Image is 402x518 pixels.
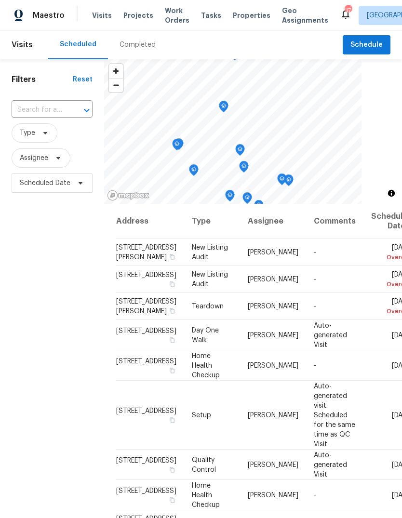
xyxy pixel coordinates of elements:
[254,200,264,215] div: Map marker
[109,78,123,92] button: Zoom out
[12,75,73,84] h1: Filters
[201,12,221,19] span: Tasks
[192,244,228,261] span: New Listing Audit
[240,204,306,239] th: Assignee
[165,6,189,25] span: Work Orders
[192,271,228,288] span: New Listing Audit
[248,303,298,310] span: [PERSON_NAME]
[192,303,224,310] span: Teardown
[168,335,176,344] button: Copy Address
[192,327,219,343] span: Day One Walk
[20,128,35,138] span: Type
[12,34,33,55] span: Visits
[248,412,298,418] span: [PERSON_NAME]
[116,244,176,261] span: [STREET_ADDRESS][PERSON_NAME]
[116,407,176,414] span: [STREET_ADDRESS]
[20,153,48,163] span: Assignee
[168,415,176,424] button: Copy Address
[225,190,235,205] div: Map marker
[116,327,176,334] span: [STREET_ADDRESS]
[168,306,176,315] button: Copy Address
[189,164,199,179] div: Map marker
[345,6,351,15] div: 17
[116,272,176,279] span: [STREET_ADDRESS]
[314,276,316,283] span: -
[239,161,249,176] div: Map marker
[33,11,65,20] span: Maestro
[168,252,176,261] button: Copy Address
[248,491,298,498] span: [PERSON_NAME]
[314,383,355,447] span: Auto-generated visit. Scheduled for the same time as QC Visit.
[282,6,328,25] span: Geo Assignments
[172,139,182,154] div: Map marker
[116,358,176,364] span: [STREET_ADDRESS]
[277,173,287,188] div: Map marker
[73,75,93,84] div: Reset
[233,11,270,20] span: Properties
[192,456,216,473] span: Quality Control
[386,187,397,199] button: Toggle attribution
[60,40,96,49] div: Scheduled
[343,35,390,55] button: Schedule
[350,39,383,51] span: Schedule
[314,491,316,498] span: -
[168,280,176,289] button: Copy Address
[314,249,316,256] span: -
[248,276,298,283] span: [PERSON_NAME]
[20,178,70,188] span: Scheduled Date
[248,362,298,369] span: [PERSON_NAME]
[314,452,347,478] span: Auto-generated Visit
[109,79,123,92] span: Zoom out
[314,303,316,310] span: -
[306,204,363,239] th: Comments
[242,192,252,207] div: Map marker
[192,412,211,418] span: Setup
[248,249,298,256] span: [PERSON_NAME]
[168,465,176,474] button: Copy Address
[168,366,176,374] button: Copy Address
[248,461,298,468] span: [PERSON_NAME]
[389,188,394,199] span: Toggle attribution
[314,362,316,369] span: -
[192,482,220,508] span: Home Health Checkup
[235,144,245,159] div: Map marker
[248,332,298,338] span: [PERSON_NAME]
[284,174,294,189] div: Map marker
[116,487,176,494] span: [STREET_ADDRESS]
[120,40,156,50] div: Completed
[116,204,184,239] th: Address
[109,64,123,78] button: Zoom in
[168,495,176,504] button: Copy Address
[80,104,94,117] button: Open
[184,204,240,239] th: Type
[314,322,347,348] span: Auto-generated Visit
[219,101,228,116] div: Map marker
[12,103,66,118] input: Search for an address...
[192,352,220,378] span: Home Health Checkup
[174,138,184,153] div: Map marker
[123,11,153,20] span: Projects
[92,11,112,20] span: Visits
[107,190,149,201] a: Mapbox homepage
[104,59,362,204] canvas: Map
[116,457,176,464] span: [STREET_ADDRESS]
[116,298,176,315] span: [STREET_ADDRESS][PERSON_NAME]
